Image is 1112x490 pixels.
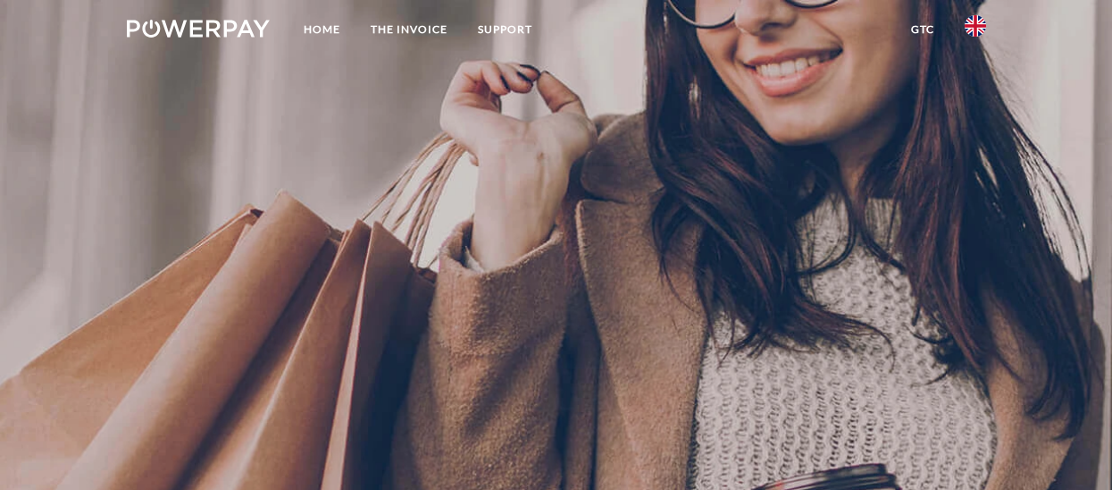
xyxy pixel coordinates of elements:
a: Support [463,13,548,46]
a: THE INVOICE [355,13,463,46]
img: logo-powerpay-white.svg [127,20,271,38]
img: en [965,15,986,37]
a: GTC [896,13,949,46]
a: Home [288,13,355,46]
